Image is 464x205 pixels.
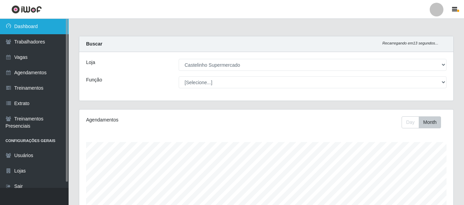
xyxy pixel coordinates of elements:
label: Loja [86,59,95,66]
div: First group [402,116,441,128]
button: Day [402,116,419,128]
strong: Buscar [86,41,102,47]
img: CoreUI Logo [11,5,42,14]
label: Função [86,76,102,84]
i: Recarregando em 13 segundos... [382,41,438,45]
div: Toolbar with button groups [402,116,447,128]
button: Month [419,116,441,128]
div: Agendamentos [86,116,230,124]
